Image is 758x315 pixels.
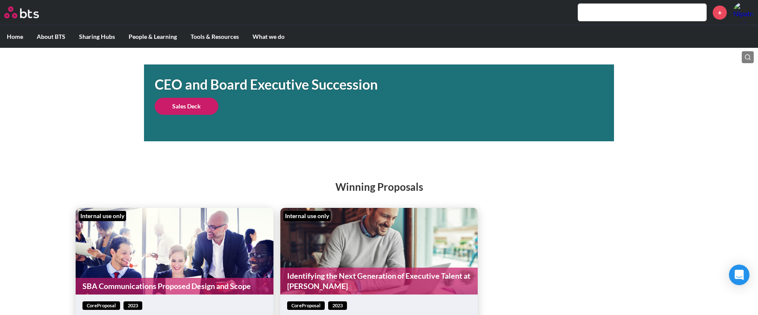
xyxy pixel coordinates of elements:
label: About BTS [30,26,72,48]
a: SBA Communications Proposed Design and Scope [76,278,273,295]
img: BTS Logo [4,6,39,18]
div: Open Intercom Messenger [729,265,749,285]
label: People & Learning [122,26,184,48]
a: + [713,6,727,20]
span: coreProposal [287,301,325,310]
label: Sharing Hubs [72,26,122,48]
h1: CEO and Board Executive Succession [155,75,379,94]
a: Profile [733,2,754,23]
label: What we do [246,26,291,48]
a: Identifying the Next Generation of Executive Talent at [PERSON_NAME] [280,268,478,295]
span: 2023 [328,301,347,310]
a: Go home [4,6,55,18]
div: Internal use only [79,211,126,221]
label: Tools & Resources [184,26,246,48]
span: coreProposal [82,301,120,310]
div: Internal use only [283,211,331,221]
span: 2023 [123,301,142,310]
img: Nipatra Tangpojthavepol [733,2,754,23]
a: Sales Deck [155,98,218,115]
